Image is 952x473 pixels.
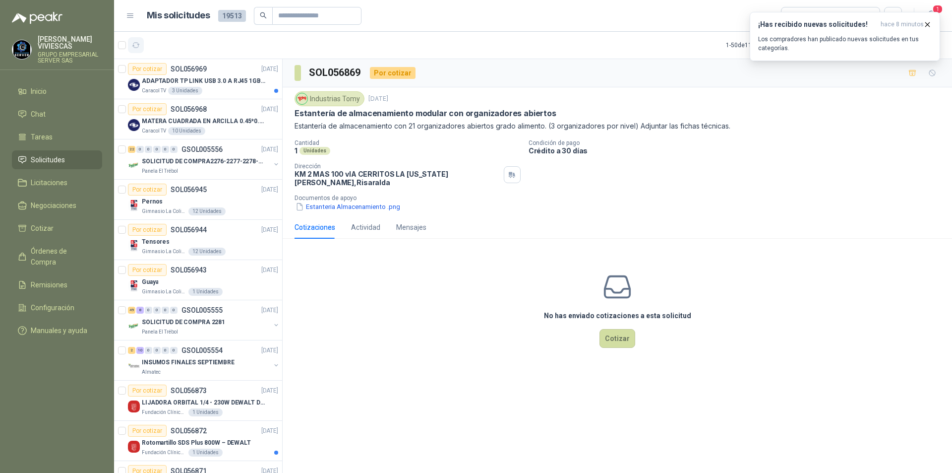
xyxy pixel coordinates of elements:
p: [DATE] [261,346,278,355]
p: Fundación Clínica Shaio [142,408,186,416]
p: ADAPTADOR TP LINK USB 3.0 A RJ45 1GB WINDOWS [142,76,265,86]
div: Por cotizar [128,224,167,236]
span: 19513 [218,10,246,22]
span: Negociaciones [31,200,76,211]
a: Solicitudes [12,150,102,169]
div: Por cotizar [128,184,167,196]
p: Guaya [142,277,158,287]
p: GSOL005554 [181,347,223,354]
div: 0 [162,307,169,314]
p: 1 [295,146,297,155]
div: 49 [128,307,135,314]
a: Por cotizarSOL056945[DATE] Company LogoPernosGimnasio La Colina12 Unidades [114,180,282,220]
span: Manuales y ayuda [31,325,87,336]
a: Remisiones [12,275,102,294]
img: Company Logo [128,79,140,91]
button: 1 [922,7,940,25]
p: Cantidad [295,139,521,146]
div: 0 [145,307,152,314]
p: SOL056968 [171,106,207,113]
a: Cotizar [12,219,102,238]
p: SOL056943 [171,267,207,273]
p: SOL056969 [171,66,207,72]
img: Logo peakr [12,12,62,24]
div: Industrias Tomy [295,91,364,106]
div: 0 [136,146,144,153]
a: Configuración [12,298,102,317]
a: 22 0 0 0 0 0 GSOL005556[DATE] Company LogoSOLICITUD DE COMPRA2276-2277-2278-2284-2285-Panela El T... [128,143,280,175]
span: hace 8 minutos [881,20,924,29]
p: Dirección [295,163,500,170]
p: [DATE] [261,306,278,315]
span: Chat [31,109,46,120]
p: SOL056873 [171,387,207,394]
img: Company Logo [128,360,140,372]
span: Órdenes de Compra [31,246,93,268]
p: Panela El Trébol [142,328,178,336]
div: 10 Unidades [168,127,205,135]
p: SOL056945 [171,186,207,193]
p: Rotomartillo SDS Plus 800W – DEWALT [142,438,251,448]
div: Por cotizar [128,264,167,276]
img: Company Logo [128,200,140,211]
p: Almatec [142,368,161,376]
a: Licitaciones [12,173,102,192]
p: Tensores [142,237,170,247]
div: Por cotizar [370,67,416,79]
p: SOL056872 [171,427,207,434]
img: Company Logo [12,40,31,59]
span: search [260,12,267,19]
p: [DATE] [261,426,278,436]
img: Company Logo [128,401,140,412]
div: 0 [145,347,152,354]
a: Negociaciones [12,196,102,215]
div: 22 [128,146,135,153]
a: Por cotizarSOL056943[DATE] Company LogoGuayaGimnasio La Colina1 Unidades [114,260,282,300]
div: 0 [153,307,161,314]
div: 0 [170,307,178,314]
img: Company Logo [128,441,140,453]
p: Estantería de almacenamiento modular con organizadores abiertos [295,108,556,119]
div: 12 Unidades [188,248,226,256]
span: Inicio [31,86,47,97]
p: Fundación Clínica Shaio [142,449,186,457]
span: Licitaciones [31,177,67,188]
p: Los compradores han publicado nuevas solicitudes en tus categorías. [758,35,932,53]
div: Por cotizar [128,63,167,75]
div: Todas [787,10,808,21]
button: Estanteria Almacenamiento .png [295,202,401,212]
img: Company Logo [128,280,140,292]
a: Por cotizarSOL056969[DATE] Company LogoADAPTADOR TP LINK USB 3.0 A RJ45 1GB WINDOWSCaracol TV3 Un... [114,59,282,99]
h3: SOL056869 [309,65,362,80]
p: MATERA CUADRADA EN ARCILLA 0.45*0.45*0.40 [142,117,265,126]
div: 12 Unidades [188,207,226,215]
span: Solicitudes [31,154,65,165]
p: Estantería de almacenamiento con 21 organizadores abiertos grado alimento. (3 organizadores por n... [295,121,940,132]
p: Pernos [142,197,163,206]
a: Órdenes de Compra [12,242,102,271]
div: 1 Unidades [188,288,223,296]
button: ¡Has recibido nuevas solicitudes!hace 8 minutos Los compradores han publicado nuevas solicitudes ... [750,12,940,61]
p: LIJADORA ORBITAL 1/4 - 230W DEWALT DWE6411-B3 [142,398,265,407]
p: Caracol TV [142,87,166,95]
a: Chat [12,105,102,124]
div: Por cotizar [128,425,167,437]
p: Caracol TV [142,127,166,135]
div: 0 [145,146,152,153]
p: SOL056944 [171,226,207,233]
button: Cotizar [599,329,635,348]
div: 1 - 50 de 11410 [726,37,794,53]
a: Manuales y ayuda [12,321,102,340]
a: 49 8 0 0 0 0 GSOL005555[DATE] Company LogoSOLICITUD DE COMPRA 2281Panela El Trébol [128,304,280,336]
span: Tareas [31,132,53,142]
span: 1 [932,4,943,14]
img: Company Logo [128,119,140,131]
p: KM 2 MAS 100 vIA CERRITOS LA [US_STATE] [PERSON_NAME] , Risaralda [295,170,500,187]
p: GRUPO EMPRESARIAL SERVER SAS [38,52,102,64]
div: 0 [162,347,169,354]
p: [DATE] [261,65,278,74]
p: Condición de pago [529,139,948,146]
p: Gimnasio La Colina [142,288,186,296]
div: 2 [128,347,135,354]
div: 0 [170,146,178,153]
